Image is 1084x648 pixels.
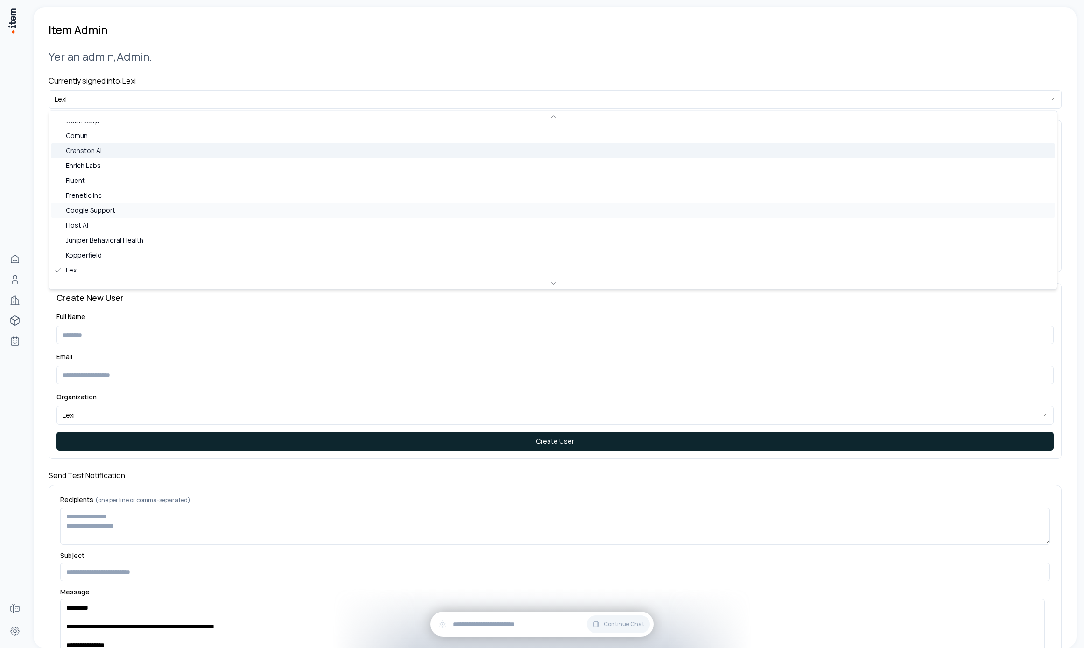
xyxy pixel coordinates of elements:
[66,251,102,260] span: Kopperfield
[66,132,88,141] span: Comun
[66,266,78,275] span: Lexi
[66,161,101,171] span: Enrich Labs
[66,176,85,186] span: Fluent
[66,221,88,230] span: Host AI
[66,191,102,201] span: Frenetic Inc
[66,236,143,245] span: Juniper Behavioral Health
[66,206,115,216] span: Google Support
[66,146,102,156] span: Cranston AI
